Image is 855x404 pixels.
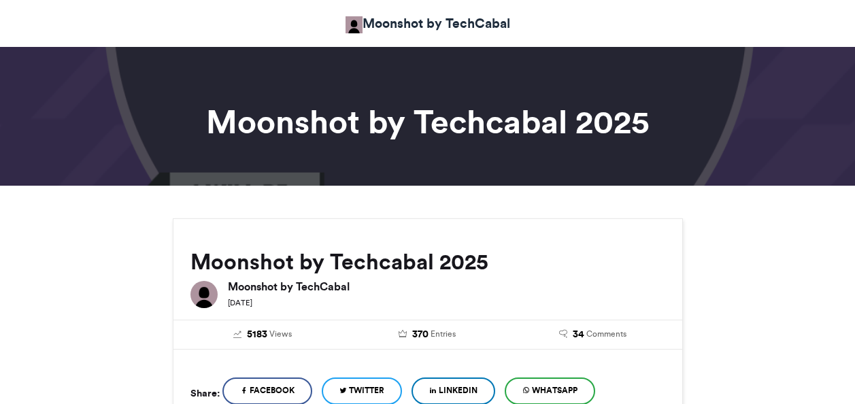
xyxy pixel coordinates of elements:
span: 34 [573,327,584,342]
span: LinkedIn [439,384,477,397]
span: Entries [431,328,456,340]
a: Moonshot by TechCabal [346,14,510,33]
span: Comments [586,328,626,340]
img: Moonshot by TechCabal [190,281,218,308]
a: 34 Comments [520,327,665,342]
span: 5183 [247,327,267,342]
h2: Moonshot by Techcabal 2025 [190,250,665,274]
small: [DATE] [228,298,252,307]
span: Twitter [349,384,384,397]
h1: Moonshot by Techcabal 2025 [50,105,805,138]
a: 370 Entries [355,327,500,342]
h6: Moonshot by TechCabal [228,281,665,292]
img: Moonshot by TechCabal [346,16,363,33]
span: Facebook [250,384,295,397]
a: 5183 Views [190,327,335,342]
h5: Share: [190,384,220,402]
span: 370 [412,327,429,342]
span: Views [269,328,292,340]
span: WhatsApp [532,384,577,397]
